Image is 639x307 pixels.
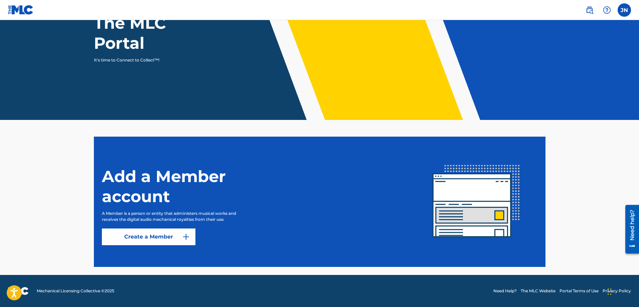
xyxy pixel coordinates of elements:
span: Mechanical Licensing Collective © 2025 [37,288,114,294]
img: search [586,6,594,14]
a: The MLC Website [521,288,555,294]
a: Public Search [583,3,596,17]
div: User Menu [618,3,631,17]
div: Arrastrar [608,282,612,302]
div: Widget de chat [606,275,639,307]
a: Create a Member [102,228,195,245]
div: Help [600,3,614,17]
a: Need Help? [493,288,517,294]
iframe: Chat Widget [606,275,639,307]
p: A Member is a person or entity that administers musical works and receives the digital audio mech... [102,210,250,222]
img: help [603,6,611,14]
iframe: Resource Center [620,202,639,256]
img: 9d2ae6d4665cec9f34b9.svg [182,233,190,241]
img: logo [8,287,29,295]
p: It's time to Connect to Collect™! [94,57,210,63]
img: img [415,141,537,263]
h1: Add a Member account [102,166,269,206]
a: Portal Terms of Use [560,288,599,294]
a: Privacy Policy [603,288,631,294]
img: MLC Logo [8,5,34,15]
